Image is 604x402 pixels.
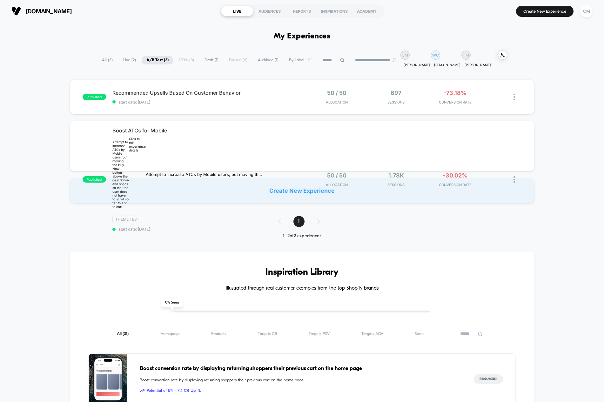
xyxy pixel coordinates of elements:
span: 1 [293,216,305,227]
div: AUDIENCES [253,6,286,16]
span: Boost conversion rate by displaying returning shoppers their previous cart on the home page [140,365,461,373]
p: WC [432,53,439,57]
span: Targets CR [258,332,277,336]
span: Boost conversion rate by displaying returning shoppers their previous cart on the home page [140,377,461,384]
span: Theme Test [112,216,142,223]
span: ( 31 ) [123,332,129,336]
button: [DOMAIN_NAME] [10,6,74,16]
span: 50 / 50 [327,90,346,96]
span: All [117,332,129,336]
img: end [392,58,396,62]
img: close [513,94,515,100]
span: CONVERSION RATE [427,183,484,187]
span: -73.18% [444,90,466,96]
div: 1 - 2 of 2 experiences [272,233,333,239]
h3: Inspiration Library [89,267,516,278]
img: Visually logo [11,6,21,16]
span: Live ( 2 ) [118,56,141,64]
span: Sessions [368,183,424,187]
span: 1.78k [388,172,404,179]
span: [DOMAIN_NAME] [26,8,72,15]
p: HM [463,53,469,57]
p: [PERSON_NAME] [465,63,491,67]
span: published [83,94,106,100]
div: CM [580,5,593,17]
button: CM [578,5,594,18]
span: 0 % Seen [161,298,183,307]
img: close [513,176,515,183]
button: Create New Experience [516,6,574,17]
span: CONVERSION RATE [427,100,484,104]
span: Sessions [368,100,424,104]
span: Recommended Upsells Based On Customer Behavior [112,90,302,96]
span: Homepage [160,332,180,336]
span: Attempt to increase ATCs by Mobile users, but moving the Buy Now button above the description and... [146,172,264,177]
h1: My Experiences [274,32,331,41]
span: Targets PSV [309,332,330,336]
span: -30.02% [443,172,467,179]
span: Allocation [326,100,348,104]
span: Targets AOV [361,332,383,336]
span: Seen [415,332,424,336]
span: Boost ATCs for Mobile [112,127,302,134]
div: INSPIRATIONS [318,6,351,16]
div: Create New Experience [70,178,535,203]
div: LIVE [221,6,253,16]
span: 50 / 50 [327,172,346,179]
span: Allocation [326,183,348,187]
span: Products [211,332,226,336]
p: [PERSON_NAME] [434,63,460,67]
div: ACADEMY [351,6,383,16]
span: start date: [DATE] [112,227,302,231]
span: By Label [289,58,304,63]
span: published [83,176,106,183]
button: Read More> [474,374,503,384]
span: Archived ( 1 ) [253,56,283,64]
p: Attempt to increase ATCs by Mobile users, but moving the Buy Now button above the description and... [112,140,129,209]
div: REPORTS [286,6,318,16]
span: Potential of 5% - 7% CR Uplift. [140,388,461,394]
div: Click to edit experience details [129,137,146,212]
span: 697 [391,90,401,96]
span: A/B Test ( 2 ) [142,56,173,64]
span: start date: [DATE] [112,100,302,104]
p: CM [402,53,408,57]
span: All ( 3 ) [97,56,117,64]
p: [PERSON_NAME] [404,63,430,67]
span: Draft ( 1 ) [200,56,223,64]
h4: Illustrated through real customer examples from the top Shopify brands [89,285,516,291]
